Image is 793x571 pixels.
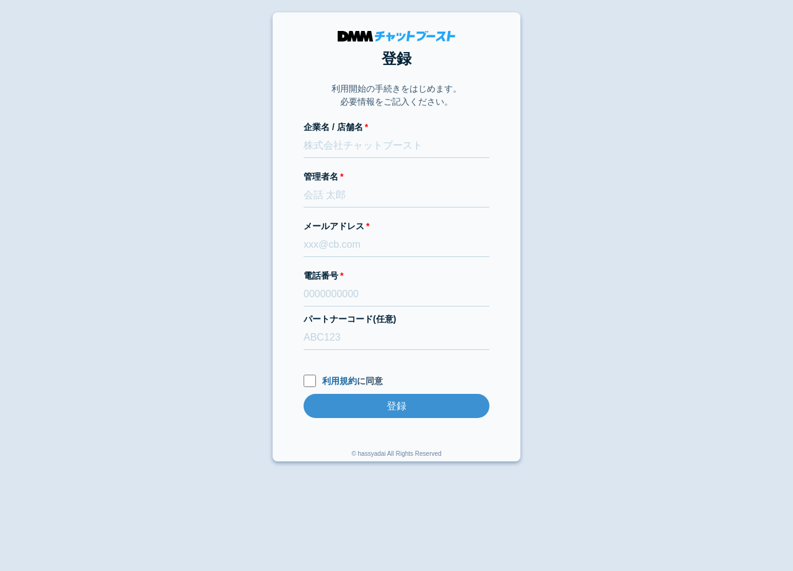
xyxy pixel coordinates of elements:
label: メールアドレス [304,220,489,233]
h1: 登録 [304,48,489,70]
input: 登録 [304,394,489,418]
div: © hassyadai All Rights Reserved [351,449,441,461]
label: 管理者名 [304,170,489,183]
label: 企業名 / 店舗名 [304,121,489,134]
label: に同意 [304,375,489,388]
input: 会話 太郎 [304,183,489,207]
input: 株式会社チャットブースト [304,134,489,158]
input: 0000000000 [304,282,489,307]
p: 利用開始の手続きをはじめます。 必要情報をご記入ください。 [331,82,462,108]
a: 利用規約 [322,376,357,386]
input: ABC123 [304,326,489,350]
input: xxx@cb.com [304,233,489,257]
label: 電話番号 [304,269,489,282]
label: パートナーコード(任意) [304,313,489,326]
img: DMMチャットブースト [338,31,455,41]
input: 利用規約に同意 [304,375,316,387]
